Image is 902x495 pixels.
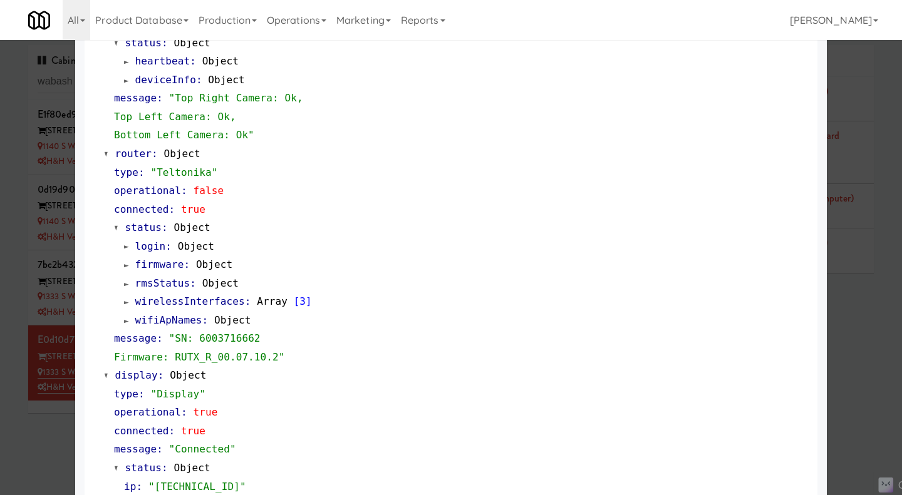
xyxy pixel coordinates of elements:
[125,222,162,233] span: status
[169,443,236,455] span: "Connected"
[181,203,205,215] span: true
[114,185,181,196] span: operational
[257,295,288,307] span: Array
[208,74,244,86] span: Object
[194,185,224,196] span: false
[181,425,205,437] span: true
[114,425,169,437] span: connected
[135,277,190,289] span: rmsStatus
[135,55,190,67] span: heartbeat
[157,443,163,455] span: :
[174,37,210,49] span: Object
[181,185,187,196] span: :
[114,92,303,141] span: "Top Right Camera: Ok, Top Left Camera: Ok, Bottom Left Camera: Ok"
[165,240,172,252] span: :
[170,369,206,381] span: Object
[245,295,251,307] span: :
[306,295,312,307] span: ]
[174,222,210,233] span: Object
[114,388,138,400] span: type
[138,388,145,400] span: :
[190,55,196,67] span: :
[125,462,162,474] span: status
[181,406,187,418] span: :
[174,462,210,474] span: Object
[202,55,239,67] span: Object
[114,406,181,418] span: operational
[162,222,168,233] span: :
[190,277,196,289] span: :
[162,462,168,474] span: :
[115,148,152,160] span: router
[202,314,209,326] span: :
[214,314,251,326] span: Object
[202,277,239,289] span: Object
[125,37,162,49] span: status
[169,203,175,215] span: :
[150,166,217,178] span: "Teltonika"
[196,74,202,86] span: :
[162,37,168,49] span: :
[184,258,190,270] span: :
[114,166,138,178] span: type
[157,332,163,344] span: :
[115,369,158,381] span: display
[114,332,157,344] span: message
[114,92,157,104] span: message
[299,295,306,307] span: 3
[148,481,246,492] span: "[TECHNICAL_ID]"
[196,258,232,270] span: Object
[28,9,50,31] img: Micromart
[114,332,285,363] span: "SN: 6003716662 Firmware: RUTX_R_00.07.10.2"
[152,148,158,160] span: :
[178,240,214,252] span: Object
[150,388,205,400] span: "Display"
[157,92,163,104] span: :
[114,443,157,455] span: message
[124,481,136,492] span: ip
[294,295,300,307] span: [
[138,166,145,178] span: :
[158,369,164,381] span: :
[135,314,202,326] span: wifiApNames
[163,148,200,160] span: Object
[136,481,142,492] span: :
[135,240,166,252] span: login
[135,258,184,270] span: firmware
[135,74,196,86] span: deviceInfo
[194,406,218,418] span: true
[169,425,175,437] span: :
[114,203,169,215] span: connected
[135,295,245,307] span: wirelessInterfaces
